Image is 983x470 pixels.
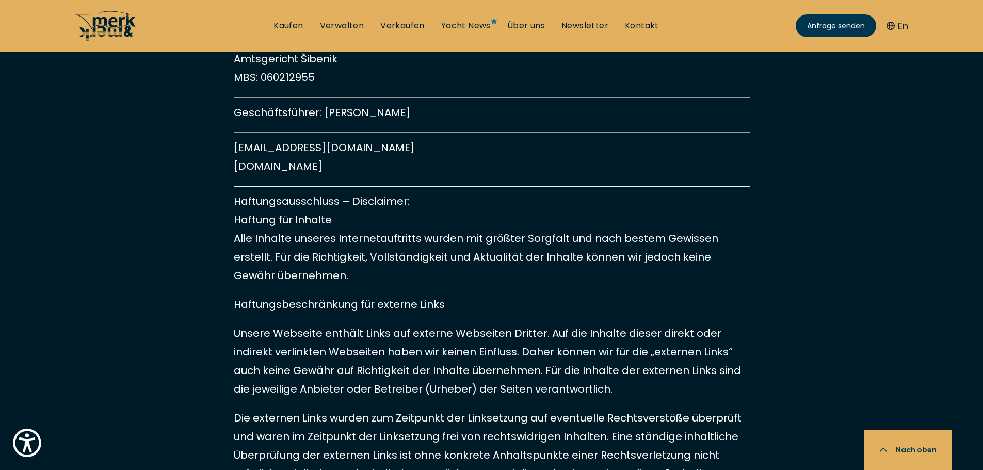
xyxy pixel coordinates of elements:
[10,426,44,460] button: Show Accessibility Preferences
[273,20,303,31] a: Kaufen
[807,21,865,31] span: Anfrage senden
[320,20,364,31] a: Verwalten
[234,138,750,175] p: [EMAIL_ADDRESS][DOMAIN_NAME] [DOMAIN_NAME]
[234,31,750,87] p: USt-IdNr.: HR87104596377 Amtsgericht Šibenik MBS: 060212955
[234,103,750,122] p: Geschäftsführer: [PERSON_NAME]
[561,20,608,31] a: Newsletter
[796,14,876,37] a: Anfrage senden
[234,295,750,314] p: Haftungsbeschränkung für externe Links
[864,430,952,470] button: Nach oben
[441,20,491,31] a: Yacht News
[887,19,908,33] button: En
[234,192,750,285] p: Haftungsausschluss – Disclaimer: Haftung für Inhalte Alle Inhalte unseres Internetauftritts wurde...
[380,20,425,31] a: Verkaufen
[507,20,545,31] a: Über uns
[234,324,750,398] p: Unsere Webseite enthält Links auf externe Webseiten Dritter. Auf die Inhalte dieser direkt oder i...
[625,20,659,31] a: Kontakt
